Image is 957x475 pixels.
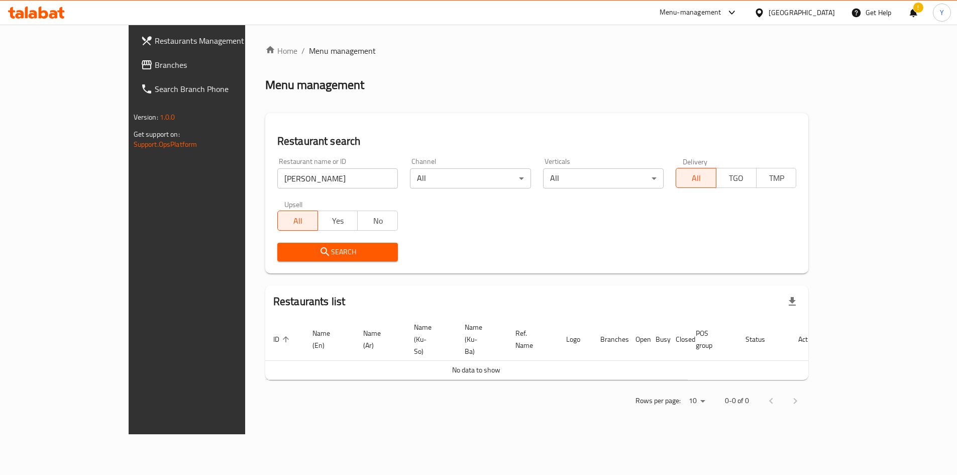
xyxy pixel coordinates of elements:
[155,83,280,95] span: Search Branch Phone
[362,214,394,228] span: No
[452,363,500,376] span: No data to show
[301,45,305,57] li: /
[277,243,398,261] button: Search
[716,168,757,188] button: TGO
[312,327,343,351] span: Name (En)
[134,111,158,124] span: Version:
[160,111,175,124] span: 1.0.0
[155,35,280,47] span: Restaurants Management
[277,211,318,231] button: All
[284,201,303,208] label: Upsell
[660,7,721,19] div: Menu-management
[273,333,292,345] span: ID
[273,294,345,309] h2: Restaurants list
[761,171,793,185] span: TMP
[277,168,398,188] input: Search for restaurant name or ID..
[357,211,398,231] button: No
[134,138,197,151] a: Support.OpsPlatform
[648,318,668,361] th: Busy
[696,327,725,351] span: POS group
[282,214,314,228] span: All
[515,327,546,351] span: Ref. Name
[265,77,364,93] h2: Menu management
[680,171,712,185] span: All
[769,7,835,18] div: [GEOGRAPHIC_DATA]
[414,321,445,357] span: Name (Ku-So)
[940,7,944,18] span: Y
[668,318,688,361] th: Closed
[133,77,288,101] a: Search Branch Phone
[756,168,797,188] button: TMP
[317,211,358,231] button: Yes
[558,318,592,361] th: Logo
[265,318,825,380] table: enhanced table
[465,321,495,357] span: Name (Ku-Ba)
[746,333,778,345] span: Status
[592,318,627,361] th: Branches
[155,59,280,71] span: Branches
[285,246,390,258] span: Search
[133,53,288,77] a: Branches
[725,395,749,407] p: 0-0 of 0
[627,318,648,361] th: Open
[277,134,797,149] h2: Restaurant search
[780,290,804,314] div: Export file
[265,45,809,57] nav: breadcrumb
[322,214,354,228] span: Yes
[133,29,288,53] a: Restaurants Management
[309,45,376,57] span: Menu management
[720,171,753,185] span: TGO
[635,395,681,407] p: Rows per page:
[410,168,530,188] div: All
[543,168,664,188] div: All
[676,168,716,188] button: All
[363,327,394,351] span: Name (Ar)
[790,318,825,361] th: Action
[134,128,180,141] span: Get support on:
[685,394,709,409] div: Rows per page:
[683,158,708,165] label: Delivery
